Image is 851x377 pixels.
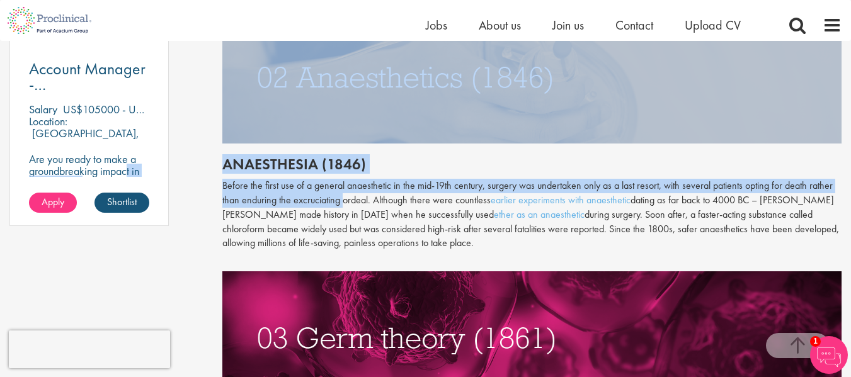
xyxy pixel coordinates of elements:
[494,208,585,221] a: ether as an anaesthetic
[29,126,139,152] p: [GEOGRAPHIC_DATA], [GEOGRAPHIC_DATA]
[29,153,149,237] p: Are you ready to make a groundbreaking impact in the world of biotechnology? Join a growing compa...
[63,102,230,116] p: US$105000 - US$115000 per annum
[9,330,170,368] iframe: reCAPTCHA
[222,156,842,172] h2: Anaesthesia (1846)
[615,17,653,33] a: Contact
[222,179,842,250] p: Before the first use of a general anaesthetic in the mid-19th century, surgery was undertaken onl...
[29,102,57,116] span: Salary
[491,193,631,206] a: earlier experiments with anaesthetic
[810,336,821,347] span: 1
[479,17,521,33] a: About us
[42,195,64,208] span: Apply
[426,17,447,33] a: Jobs
[29,114,67,128] span: Location:
[685,17,741,33] a: Upload CV
[552,17,584,33] a: Join us
[810,336,848,374] img: Chatbot
[29,193,77,213] a: Apply
[94,193,149,213] a: Shortlist
[29,58,181,111] span: Account Manager - [GEOGRAPHIC_DATA]
[29,61,149,93] a: Account Manager - [GEOGRAPHIC_DATA]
